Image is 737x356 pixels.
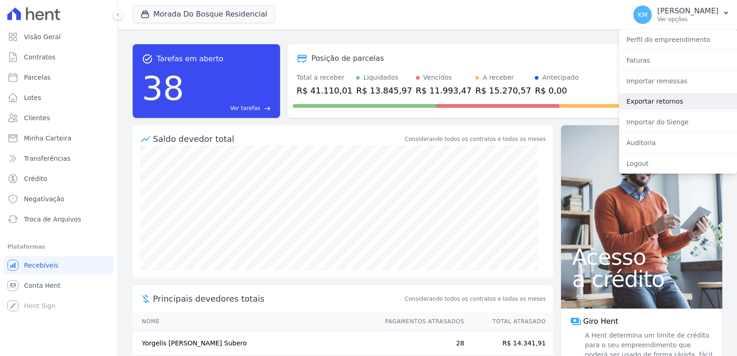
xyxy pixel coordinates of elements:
[153,292,403,305] span: Principais devedores totais
[133,331,376,356] td: Yorgelis [PERSON_NAME] Subero
[24,32,61,41] span: Visão Geral
[4,169,114,188] a: Crédito
[475,84,531,97] div: R$ 15.270,57
[157,53,223,64] span: Tarefas em aberto
[356,84,412,97] div: R$ 13.845,97
[465,312,553,331] th: Total Atrasado
[24,73,51,82] span: Parcelas
[4,276,114,295] a: Conta Hent
[24,194,64,204] span: Negativação
[311,53,384,64] div: Posição de parcelas
[4,190,114,208] a: Negativação
[542,73,579,82] div: Antecipado
[4,88,114,107] a: Lotes
[405,135,546,143] div: Considerando todos os contratos e todos os meses
[230,104,260,112] span: Ver tarefas
[483,73,514,82] div: A receber
[24,215,81,224] span: Troca de Arquivos
[535,84,579,97] div: R$ 0,00
[4,68,114,87] a: Parcelas
[24,93,41,102] span: Lotes
[657,6,719,16] p: [PERSON_NAME]
[465,331,553,356] td: R$ 14.341,91
[4,129,114,147] a: Minha Carteira
[24,113,50,123] span: Clientes
[4,210,114,228] a: Troca de Arquivos
[297,84,352,97] div: R$ 41.110,01
[583,316,618,327] span: Giro Hent
[4,109,114,127] a: Clientes
[4,48,114,66] a: Contratos
[619,52,737,69] a: Faturas
[405,295,546,303] span: Considerando todos os contratos e todos os meses
[572,246,711,268] span: Acesso
[638,12,647,18] span: KM
[619,114,737,130] a: Importar do Sienge
[4,149,114,168] a: Transferências
[619,31,737,48] a: Perfil do empreendimento
[24,53,55,62] span: Contratos
[619,134,737,151] a: Auditoria
[376,312,465,331] th: Pagamentos Atrasados
[24,261,58,270] span: Recebíveis
[153,133,403,145] div: Saldo devedor total
[264,105,271,112] span: east
[423,73,452,82] div: Vencidos
[24,134,71,143] span: Minha Carteira
[142,53,153,64] span: task_alt
[657,16,719,23] p: Ver opções
[24,174,47,183] span: Crédito
[133,312,376,331] th: Nome
[24,281,60,290] span: Conta Hent
[363,73,398,82] div: Liquidados
[376,331,465,356] td: 28
[142,64,184,112] div: 38
[619,73,737,89] a: Importar remessas
[7,241,110,252] div: Plataformas
[297,73,352,82] div: Total a receber
[416,84,472,97] div: R$ 11.993,47
[619,93,737,110] a: Exportar retornos
[626,2,737,28] button: KM [PERSON_NAME] Ver opções
[24,154,70,163] span: Transferências
[4,256,114,274] a: Recebíveis
[4,28,114,46] a: Visão Geral
[133,6,275,23] button: Morada Do Bosque Residencial
[572,268,711,290] span: a crédito
[619,155,737,172] a: Logout
[188,104,271,112] a: Ver tarefas east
